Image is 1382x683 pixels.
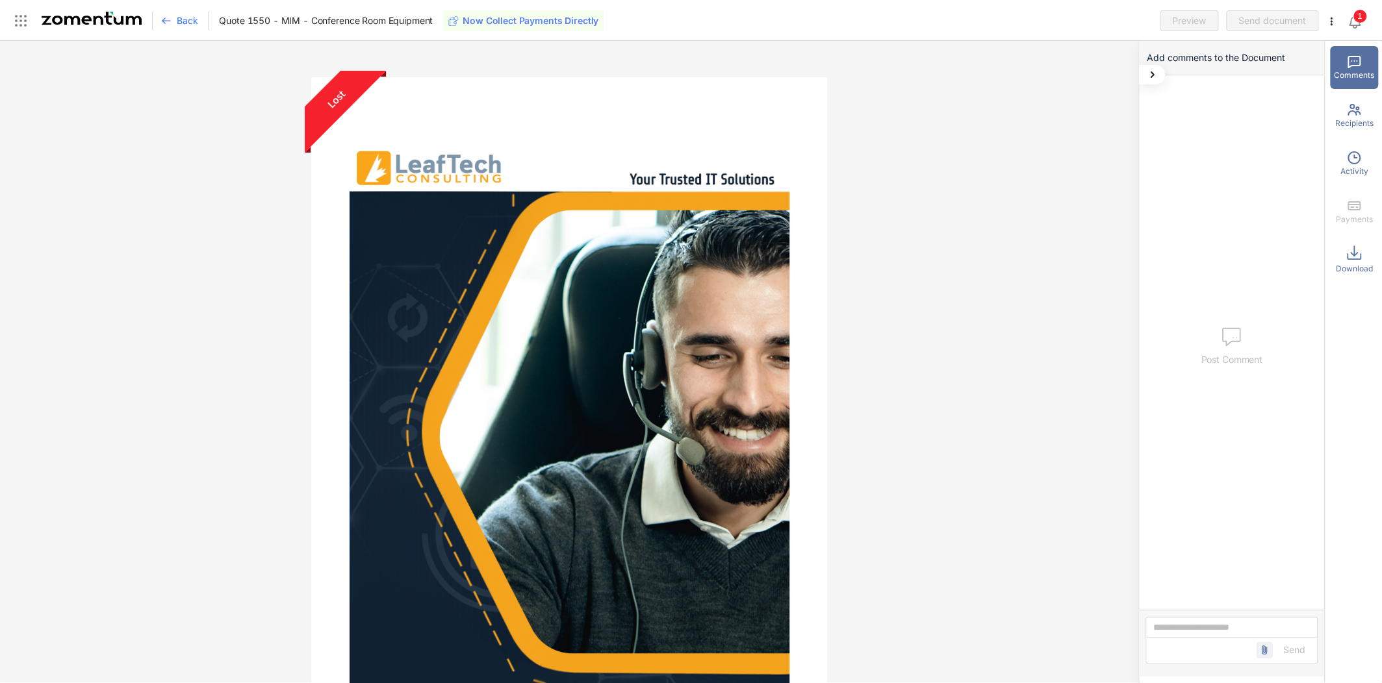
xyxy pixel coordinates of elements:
[1335,118,1374,129] span: Recipients
[463,14,598,27] span: Now Collect Payments Directly
[1340,166,1368,177] span: Activity
[1160,10,1218,31] button: Preview
[1226,10,1318,31] button: Send document
[1336,263,1373,275] span: Download
[1139,41,1324,75] div: Add comments to the Document
[1330,94,1378,137] div: Recipients
[1334,69,1374,81] span: Comments
[1201,354,1262,365] span: Post Comment
[219,14,433,27] span: Quote 1550 - MIM - Conference Room Equipment
[1272,640,1317,660] button: Send
[1353,10,1366,23] sup: 1
[1347,6,1373,36] div: Notifications
[1330,46,1378,89] div: Comments
[1330,238,1378,281] div: Download
[1357,11,1363,21] span: 1
[1330,190,1378,233] div: Payments
[42,12,142,25] img: Zomentum Logo
[1221,327,1242,347] img: comments.7e6c5cdb.svg
[443,10,604,31] button: Now Collect Payments Directly
[1330,142,1378,185] div: Activity
[1336,214,1373,225] span: Payments
[177,14,198,27] span: Back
